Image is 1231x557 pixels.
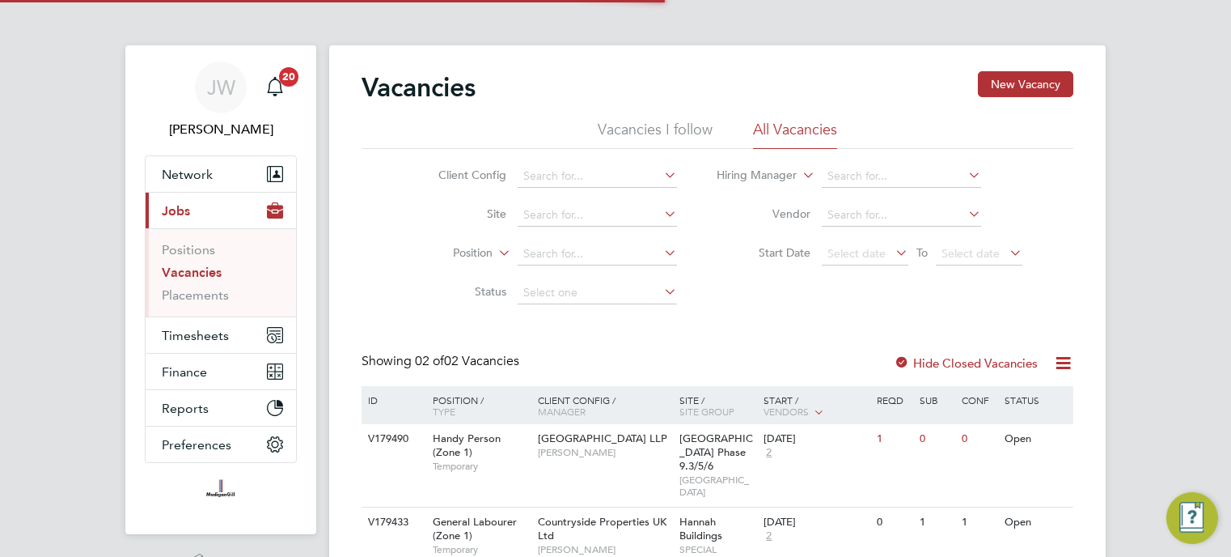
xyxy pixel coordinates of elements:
[873,424,915,454] div: 1
[162,364,207,380] span: Finance
[162,401,209,416] span: Reports
[679,405,734,418] span: Site Group
[146,193,296,228] button: Jobs
[717,245,810,260] label: Start Date
[1000,424,1071,454] div: Open
[958,508,1000,538] div: 1
[162,328,229,343] span: Timesheets
[764,516,869,529] div: [DATE]
[279,67,298,87] span: 20
[912,242,933,263] span: To
[364,386,421,414] div: ID
[207,77,235,98] span: JW
[538,405,586,418] span: Manager
[145,120,297,139] span: Jack Williams
[162,242,215,257] a: Positions
[764,432,869,446] div: [DATE]
[958,424,1000,454] div: 0
[679,474,756,499] span: [GEOGRAPHIC_DATA]
[518,282,677,304] input: Select one
[433,405,455,418] span: Type
[162,167,213,182] span: Network
[916,508,958,538] div: 1
[764,446,774,460] span: 2
[704,168,797,184] label: Hiring Manager
[894,355,1038,371] label: Hide Closed Vacancies
[822,165,981,188] input: Search for...
[873,508,915,538] div: 0
[679,432,753,473] span: [GEOGRAPHIC_DATA] Phase 9.3/5/6
[162,437,231,453] span: Preferences
[538,543,671,556] span: [PERSON_NAME]
[413,284,506,299] label: Status
[146,390,296,426] button: Reports
[362,353,522,370] div: Showing
[598,120,713,149] li: Vacancies I follow
[433,515,517,542] span: General Labourer (Zone 1)
[125,45,316,534] nav: Main navigation
[518,165,677,188] input: Search for...
[146,354,296,389] button: Finance
[753,120,837,149] li: All Vacancies
[364,424,421,454] div: V179490
[534,386,675,425] div: Client Config /
[1166,492,1218,544] button: Engage Resource Center
[1000,508,1071,538] div: Open
[433,543,530,556] span: Temporary
[162,287,229,303] a: Placements
[433,432,501,459] span: Handy Person (Zone 1)
[827,246,886,261] span: Select date
[764,529,774,543] span: 2
[400,245,493,261] label: Position
[518,204,677,227] input: Search for...
[518,243,677,266] input: Search for...
[1000,386,1071,414] div: Status
[822,204,981,227] input: Search for...
[538,432,667,445] span: [GEOGRAPHIC_DATA] LLP
[421,386,534,425] div: Position /
[162,203,190,219] span: Jobs
[717,206,810,221] label: Vendor
[146,427,296,462] button: Preferences
[675,386,760,425] div: Site /
[759,386,873,427] div: Start /
[146,317,296,353] button: Timesheets
[538,515,666,542] span: Countryside Properties UK Ltd
[413,206,506,221] label: Site
[538,446,671,459] span: [PERSON_NAME]
[415,353,519,369] span: 02 Vacancies
[146,156,296,192] button: Network
[433,460,530,473] span: Temporary
[764,405,809,418] span: Vendors
[145,62,297,139] a: JW[PERSON_NAME]
[162,265,222,280] a: Vacancies
[362,71,476,104] h2: Vacancies
[145,479,297,505] a: Go to home page
[202,479,239,505] img: madigangill-logo-retina.png
[941,246,1000,261] span: Select date
[873,386,915,414] div: Reqd
[679,515,722,542] span: Hannah Buildings
[413,168,506,182] label: Client Config
[916,424,958,454] div: 0
[958,386,1000,414] div: Conf
[259,62,291,113] a: 20
[146,228,296,317] div: Jobs
[364,508,421,538] div: V179433
[978,71,1073,97] button: New Vacancy
[916,386,958,414] div: Sub
[415,353,444,369] span: 02 of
